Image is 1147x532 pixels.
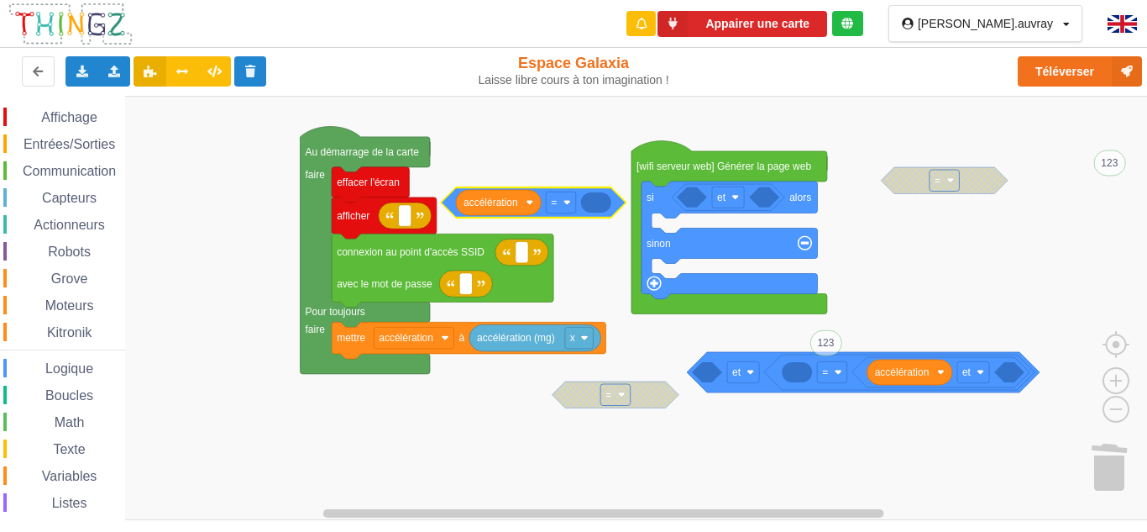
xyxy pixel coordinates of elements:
[306,169,326,181] text: faire
[1101,157,1118,169] text: 123
[1018,56,1142,87] button: Téléverser
[43,388,96,403] span: Boucles
[732,366,741,378] text: et
[822,366,828,378] text: =
[647,192,654,203] text: si
[45,325,94,340] span: Kitronik
[50,442,87,456] span: Texte
[39,469,100,483] span: Variables
[657,11,827,37] button: Appairer une carte
[43,298,97,313] span: Moteurs
[551,197,557,208] text: =
[832,11,863,36] div: Tu es connecté au serveur de création de Thingz
[306,146,420,158] text: Au démarrage de la carte
[20,164,118,178] span: Communication
[636,161,811,172] text: [wifi serveur web] Générer la page web
[39,110,99,124] span: Affichage
[45,245,93,259] span: Robots
[875,366,930,378] text: accélération
[935,175,940,187] text: =
[306,324,326,335] text: faire
[918,18,1053,29] div: [PERSON_NAME].auvray
[1108,15,1137,33] img: gb.png
[337,210,369,222] text: afficher
[464,197,518,208] text: accélération
[476,54,670,87] div: Espace Galaxia
[39,191,99,205] span: Capteurs
[8,2,134,46] img: thingz_logo.png
[605,389,611,401] text: =
[337,176,400,188] text: effacer l'écran
[52,415,87,429] span: Math
[43,361,96,376] span: Logique
[337,278,432,290] text: avec le mot de passe
[21,137,118,151] span: Entrées/Sorties
[31,218,107,232] span: Actionneurs
[962,366,972,378] text: et
[306,306,365,318] text: Pour toujours
[817,337,834,349] text: 123
[337,246,484,258] text: connexion au point d'accès SSID
[570,332,575,344] text: x
[647,237,671,249] text: sinon
[50,496,90,510] span: Listes
[49,271,91,286] span: Grove
[337,332,365,344] text: mettre
[379,332,433,344] text: accélération
[476,73,670,87] div: Laisse libre cours à ton imagination !
[459,332,465,344] text: à
[477,332,555,344] text: accélération (mg)
[789,192,811,203] text: alors
[717,192,726,203] text: et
